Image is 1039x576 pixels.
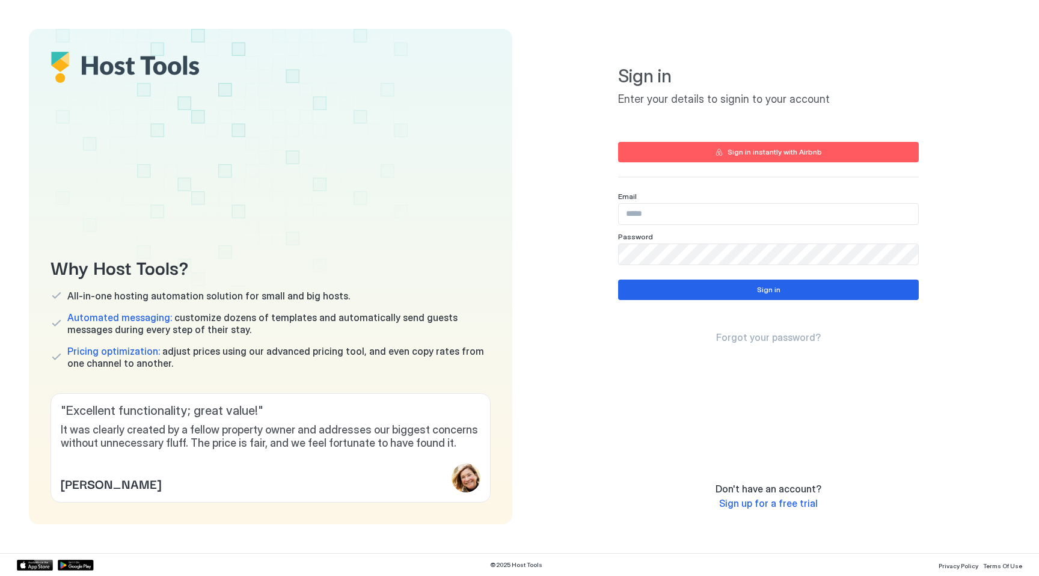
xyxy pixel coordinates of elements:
span: Why Host Tools? [51,253,491,280]
span: Sign up for a free trial [719,497,818,509]
input: Input Field [619,244,918,265]
span: [PERSON_NAME] [61,474,161,492]
a: Forgot your password? [716,331,821,344]
span: Privacy Policy [939,562,978,569]
span: Forgot your password? [716,331,821,343]
a: Terms Of Use [983,559,1022,571]
span: Enter your details to signin to your account [618,93,919,106]
button: Sign in [618,280,919,300]
div: profile [452,464,480,492]
button: Sign in instantly with Airbnb [618,142,919,162]
span: Automated messaging: [67,311,172,323]
span: customize dozens of templates and automatically send guests messages during every step of their s... [67,311,491,335]
a: Privacy Policy [939,559,978,571]
span: adjust prices using our advanced pricing tool, and even copy rates from one channel to another. [67,345,491,369]
span: Don't have an account? [716,483,821,495]
span: © 2025 Host Tools [490,561,542,569]
div: Sign in [757,284,780,295]
span: All-in-one hosting automation solution for small and big hosts. [67,290,350,302]
a: App Store [17,560,53,571]
span: Sign in [618,65,919,88]
input: Input Field [619,204,918,224]
span: " Excellent functionality; great value! " [61,403,480,418]
a: Sign up for a free trial [719,497,818,510]
span: Terms Of Use [983,562,1022,569]
span: Email [618,192,637,201]
span: Pricing optimization: [67,345,160,357]
div: Sign in instantly with Airbnb [728,147,822,158]
span: Password [618,232,653,241]
span: It was clearly created by a fellow property owner and addresses our biggest concerns without unne... [61,423,480,450]
a: Google Play Store [58,560,94,571]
